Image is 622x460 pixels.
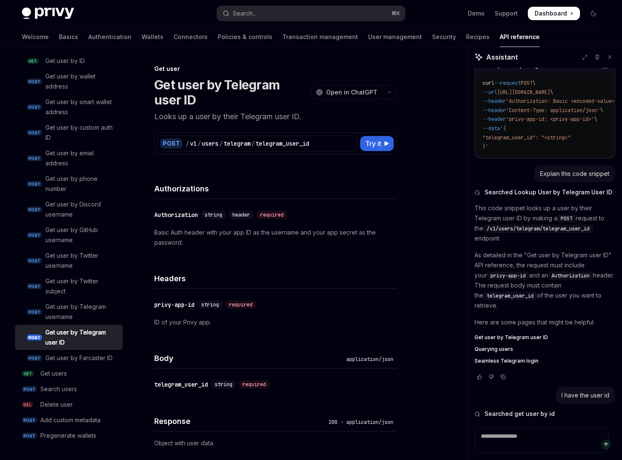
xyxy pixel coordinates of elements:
button: Searched get user by id [474,410,615,418]
span: string [201,301,219,308]
a: POSTPregenerate wallets [15,428,123,443]
span: Searched Lookup User by Telegram User ID [485,188,612,196]
div: Get user by Twitter username [45,251,118,271]
div: Authorization [154,211,198,219]
button: Open in ChatGPT [311,85,382,99]
span: string [215,381,232,388]
span: Try it [365,139,381,149]
div: Search... [233,8,256,18]
span: DEL [22,402,33,408]
span: POST [27,355,42,361]
button: Vote that response was not good [486,373,496,381]
span: POST [27,104,42,110]
img: dark logo [22,8,74,19]
span: POST [521,80,532,86]
a: User management [368,27,422,47]
span: --url [482,89,497,96]
a: POSTGet user by Twitter subject [15,274,123,299]
span: --header [482,98,506,105]
div: Get user by Telegram username [45,302,118,322]
span: POST [27,335,42,341]
div: / [251,139,255,148]
div: I have the user id [561,391,609,400]
div: POST [160,139,182,149]
a: POSTGet user by GitHub username [15,222,123,248]
button: Open search [217,6,405,21]
div: Get users [40,369,67,379]
div: Add custom metadata [40,415,100,425]
a: Get user by Telegram user ID [474,334,615,341]
span: Get user by Telegram user ID [474,334,548,341]
a: GETGet users [15,366,123,381]
span: 'Content-Type: application/json' [506,107,600,114]
span: POST [27,78,42,85]
span: --request [494,80,521,86]
a: Querying users [474,346,615,353]
a: Basics [59,27,78,47]
div: Search users [40,384,77,394]
div: Get user by smart wallet address [45,97,118,117]
div: Get user by Twitter subject [45,276,118,296]
a: Authentication [88,27,132,47]
div: required [239,380,269,389]
span: telegram_user_id [487,293,534,299]
textarea: Ask a question... [474,427,609,453]
div: Explain this code snippet [540,170,609,178]
span: POST [27,206,42,213]
a: POSTGet user by wallet address [15,69,123,94]
div: v1 [190,139,197,148]
p: Basic Auth header with your app ID as the username and your app secret as the password. [154,227,397,248]
div: / [219,139,223,148]
span: --data [482,125,500,132]
a: POSTGet user by Telegram username [15,299,123,324]
span: Querying users [474,346,513,353]
span: /v1/users/telegram/telegram_user_id [487,225,590,232]
span: GET [22,371,34,377]
a: Welcome [22,27,49,47]
div: Delete user [40,400,73,410]
div: Get user by wallet address [45,71,118,91]
a: Dashboard [528,7,580,20]
a: POSTGet user by phone number [15,171,123,196]
h4: Authorizations [154,183,397,194]
div: application/json [343,355,397,363]
div: required [257,211,287,219]
span: POST [22,433,37,439]
span: string [205,212,222,218]
span: privy-app-id [490,272,526,279]
span: curl [482,80,494,86]
div: Get user by phone number [45,174,118,194]
h4: Body [154,353,343,364]
p: This code snippet looks up a user by their Telegram user ID by making a request to the endpoint. [474,203,615,243]
div: Get user by GitHub username [45,225,118,245]
a: POSTSearch users [15,382,123,397]
span: POST [27,232,42,238]
span: GET [27,58,39,64]
p: As detailed in the "Get user by Telegram user ID" API reference, the request must include your an... [474,250,615,311]
div: / [198,139,201,148]
div: Get user by custom auth ID [45,123,118,143]
span: --header [482,107,506,114]
a: DELDelete user [15,397,123,412]
button: Searched Lookup User by Telegram User ID [474,188,615,196]
div: users [202,139,219,148]
a: POSTAdd custom metadata [15,413,123,428]
a: POSTGet user by Twitter username [15,248,123,273]
div: privy-app-id [154,301,195,309]
div: Get user by Telegram user ID [45,327,118,348]
button: Send message [601,439,611,450]
span: [URL][DOMAIN_NAME] [497,89,550,96]
span: header [232,212,250,218]
span: POST [27,155,42,162]
span: 'privy-app-id: <privy-app-id>' [506,116,594,123]
button: Vote that response was good [474,373,485,381]
div: telegram_user_id [256,139,309,148]
span: \ [600,107,603,114]
div: Get user by Discord username [45,199,118,220]
a: POSTGet user by Discord username [15,197,123,222]
span: POST [27,258,42,264]
span: '{ [500,125,506,132]
a: Demo [468,9,485,18]
a: POSTGet user by Farcaster ID [15,350,123,366]
a: Security [432,27,456,47]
